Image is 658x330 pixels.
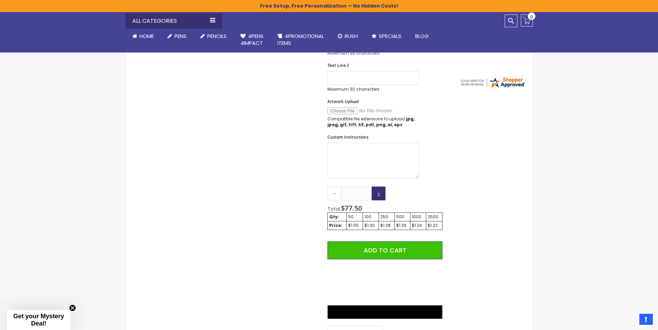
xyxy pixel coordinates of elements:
[174,32,187,40] span: Pens
[530,14,533,20] span: 0
[415,32,429,40] span: Blog
[327,62,349,68] span: Text Line 2
[161,29,193,44] a: Pens
[459,76,526,89] img: 4pens.com widget logo
[193,29,233,44] a: Pencils
[327,134,369,140] span: Custom Instructions
[240,32,264,47] span: 4Pens 4impact
[521,14,533,27] a: 0
[348,223,361,228] div: $1.55
[13,313,64,327] span: Get your Mystery Deal!
[454,46,521,61] div: Fantastic
[345,203,362,213] span: 77.50
[327,241,442,259] button: Add to Cart
[348,214,361,220] div: 50
[327,305,442,319] button: Buy with GPay
[69,304,76,311] button: Close teaser
[380,214,393,220] div: 250
[341,203,362,213] span: $
[327,99,359,104] span: Artwork Upload
[233,29,270,51] a: 4Pens4impact
[365,29,408,44] a: Specials
[327,116,414,127] strong: jpg, jpeg, gif, tiff, tif, pdf, png, ai, eps
[372,187,385,200] a: +
[459,84,526,90] a: 4pens.com certificate URL
[327,206,341,212] span: Total:
[379,32,401,40] span: Specials
[331,29,365,44] a: Rush
[327,187,341,200] a: -
[329,222,342,228] strong: Price:
[207,32,227,40] span: Pencils
[380,223,393,228] div: $1.28
[125,13,222,29] div: All Categories
[327,87,419,92] p: Maximum 30 characters
[412,214,425,220] div: 1000
[345,32,358,40] span: Rush
[270,29,331,51] a: 4PROMOTIONALITEMS
[396,214,409,220] div: 500
[428,223,441,228] div: $1.22
[408,29,436,44] a: Blog
[329,214,339,220] strong: Qty:
[428,214,441,220] div: 2500
[277,32,324,47] span: 4PROMOTIONAL ITEMS
[327,116,419,127] p: Compatible file extensions to upload:
[364,214,377,220] div: 100
[364,246,407,254] span: Add to Cart
[140,32,154,40] span: Home
[327,50,419,56] p: Maximum 30 characters
[601,311,658,330] iframe: Google Customer Reviews
[327,264,442,300] iframe: PayPal
[396,223,409,228] div: $1.26
[364,223,377,228] div: $1.30
[412,223,425,228] div: $1.24
[7,310,70,330] div: Get your Mystery Deal!Close teaser
[125,29,161,44] a: Home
